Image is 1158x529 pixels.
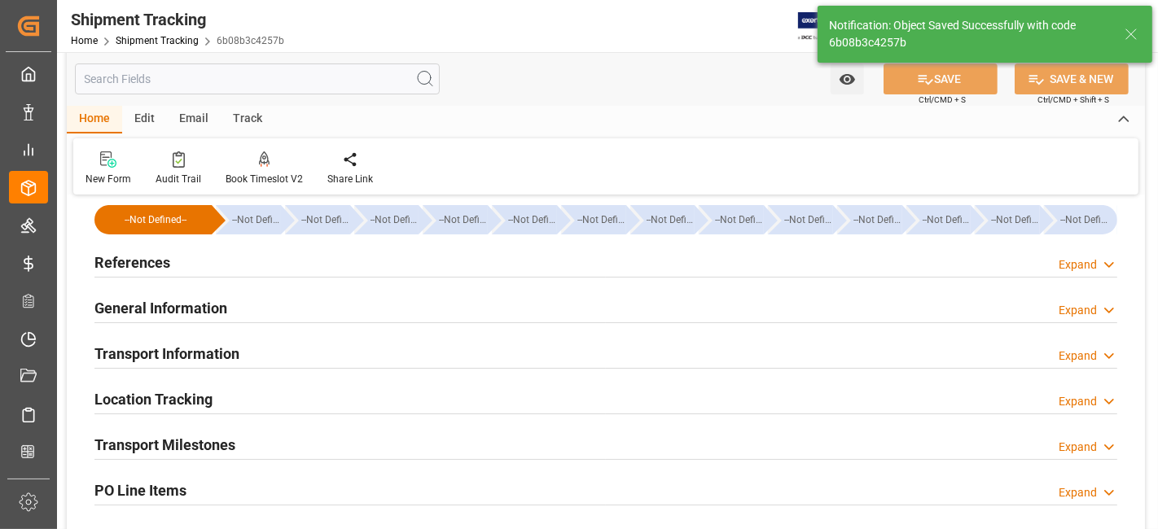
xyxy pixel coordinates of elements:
a: Shipment Tracking [116,35,199,46]
h2: Transport Information [94,343,239,365]
div: Expand [1059,484,1097,501]
div: --Not Defined-- [923,205,972,234]
div: Home [67,106,122,133]
div: --Not Defined-- [439,205,488,234]
div: --Not Defined-- [768,205,833,234]
div: Audit Trail [156,172,201,186]
div: --Not Defined-- [1060,205,1109,234]
span: Ctrl/CMD + Shift + S [1037,94,1109,106]
a: Home [71,35,98,46]
div: Track [221,106,274,133]
h2: References [94,251,170,273]
button: open menu [831,63,864,94]
div: --Not Defined-- [906,205,972,234]
div: --Not Defined-- [1044,205,1117,234]
div: --Not Defined-- [630,205,695,234]
div: Expand [1059,439,1097,456]
div: --Not Defined-- [94,205,212,234]
div: --Not Defined-- [975,205,1040,234]
div: Expand [1059,348,1097,365]
h2: Location Tracking [94,388,213,410]
img: Exertis%20JAM%20-%20Email%20Logo.jpg_1722504956.jpg [798,12,854,41]
div: Expand [1059,393,1097,410]
div: --Not Defined-- [371,205,419,234]
div: Edit [122,106,167,133]
div: --Not Defined-- [837,205,902,234]
div: Shipment Tracking [71,7,284,32]
div: --Not Defined-- [423,205,488,234]
div: --Not Defined-- [301,205,350,234]
h2: PO Line Items [94,479,186,501]
div: Share Link [327,172,373,186]
span: Ctrl/CMD + S [919,94,966,106]
button: SAVE [884,63,998,94]
div: --Not Defined-- [508,205,557,234]
div: --Not Defined-- [354,205,419,234]
button: SAVE & NEW [1015,63,1129,94]
div: --Not Defined-- [853,205,902,234]
h2: General Information [94,297,227,319]
div: --Not Defined-- [715,205,764,234]
div: Expand [1059,256,1097,273]
div: --Not Defined-- [784,205,833,234]
div: --Not Defined-- [492,205,557,234]
input: Search Fields [75,63,440,94]
div: --Not Defined-- [991,205,1040,234]
div: --Not Defined-- [285,205,350,234]
h2: Transport Milestones [94,434,235,456]
div: Notification: Object Saved Successfully with code 6b08b3c4257b [829,17,1109,51]
div: Expand [1059,302,1097,319]
div: Book Timeslot V2 [226,172,303,186]
div: --Not Defined-- [699,205,764,234]
div: --Not Defined-- [561,205,626,234]
div: --Not Defined-- [647,205,695,234]
div: --Not Defined-- [232,205,281,234]
div: --Not Defined-- [111,205,200,234]
div: New Form [86,172,131,186]
div: --Not Defined-- [577,205,626,234]
div: --Not Defined-- [216,205,281,234]
div: Email [167,106,221,133]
